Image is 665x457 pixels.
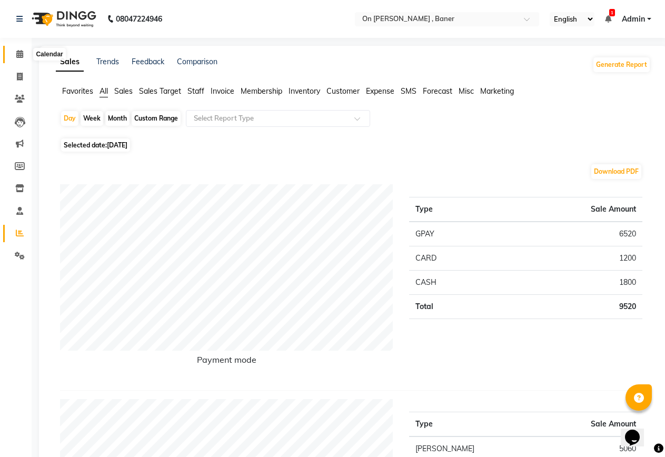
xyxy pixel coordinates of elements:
[61,111,78,126] div: Day
[609,9,615,16] span: 1
[495,295,642,319] td: 9520
[187,86,204,96] span: Staff
[107,141,127,149] span: [DATE]
[289,86,320,96] span: Inventory
[480,86,514,96] span: Marketing
[326,86,360,96] span: Customer
[495,222,642,246] td: 6520
[177,57,217,66] a: Comparison
[27,4,99,34] img: logo
[591,164,641,179] button: Download PDF
[593,57,650,72] button: Generate Report
[81,111,103,126] div: Week
[62,86,93,96] span: Favorites
[33,48,65,61] div: Calendar
[409,271,495,295] td: CASH
[211,86,234,96] span: Invoice
[409,197,495,222] th: Type
[132,111,181,126] div: Custom Range
[621,415,654,446] iframe: chat widget
[401,86,416,96] span: SMS
[105,111,130,126] div: Month
[116,4,162,34] b: 08047224946
[241,86,282,96] span: Membership
[409,246,495,271] td: CARD
[114,86,133,96] span: Sales
[409,295,495,319] td: Total
[61,138,130,152] span: Selected date:
[622,14,645,25] span: Admin
[366,86,394,96] span: Expense
[139,86,181,96] span: Sales Target
[409,222,495,246] td: GPAY
[495,246,642,271] td: 1200
[409,412,538,437] th: Type
[96,57,119,66] a: Trends
[423,86,452,96] span: Forecast
[459,86,474,96] span: Misc
[495,271,642,295] td: 1800
[538,412,642,437] th: Sale Amount
[60,355,393,369] h6: Payment mode
[605,14,611,24] a: 1
[132,57,164,66] a: Feedback
[495,197,642,222] th: Sale Amount
[100,86,108,96] span: All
